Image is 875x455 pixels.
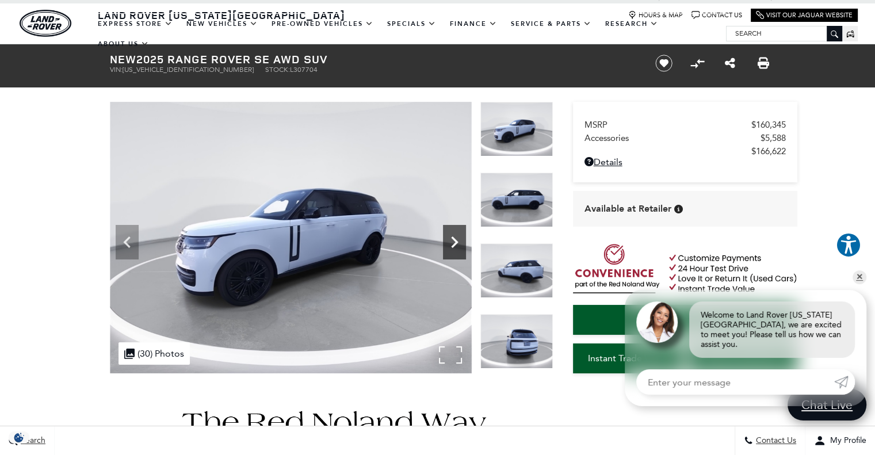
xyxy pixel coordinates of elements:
[751,120,786,130] span: $160,345
[753,436,796,446] span: Contact Us
[636,301,678,343] img: Agent profile photo
[756,11,853,20] a: Visit Our Jaguar Website
[689,55,706,72] button: Compare Vehicle
[761,133,786,143] span: $5,588
[836,232,861,258] button: Explore your accessibility options
[91,14,726,54] nav: Main Navigation
[119,342,190,365] div: (30) Photos
[725,56,735,70] a: Share this New 2025 Range Rover SE AWD SUV
[573,305,797,335] a: See Payments
[20,10,71,37] a: land-rover
[584,146,786,156] a: $166,622
[584,133,786,143] a: Accessories $5,588
[91,14,179,34] a: EXPRESS STORE
[265,14,380,34] a: Pre-Owned Vehicles
[805,426,875,455] button: Open user profile menu
[110,66,123,74] span: VIN:
[480,243,553,298] img: New 2025 Ostuni Pearl White Land Rover SE image 6
[826,436,866,446] span: My Profile
[504,14,598,34] a: Service & Parts
[116,225,139,259] div: Previous
[834,369,855,395] a: Submit
[480,314,553,369] img: New 2025 Ostuni Pearl White Land Rover SE image 7
[584,120,786,130] a: MSRP $160,345
[598,14,665,34] a: Research
[727,26,842,40] input: Search
[651,54,677,72] button: Save vehicle
[123,66,254,74] span: [US_VEHICLE_IDENTIFICATION_NUMBER]
[674,205,683,213] div: Vehicle is in stock and ready for immediate delivery. Due to demand, availability is subject to c...
[751,146,786,156] span: $166,622
[689,301,855,358] div: Welcome to Land Rover [US_STATE][GEOGRAPHIC_DATA], we are excited to meet you! Please tell us how...
[110,102,472,373] img: New 2025 Ostuni Pearl White Land Rover SE image 4
[573,343,682,373] a: Instant Trade Value
[179,14,265,34] a: New Vehicles
[628,11,683,20] a: Hours & Map
[584,120,751,130] span: MSRP
[91,34,156,54] a: About Us
[443,225,466,259] div: Next
[480,173,553,227] img: New 2025 Ostuni Pearl White Land Rover SE image 5
[98,8,345,22] span: Land Rover [US_STATE][GEOGRAPHIC_DATA]
[290,66,318,74] span: L307704
[91,8,352,22] a: Land Rover [US_STATE][GEOGRAPHIC_DATA]
[110,53,636,66] h1: 2025 Range Rover SE AWD SUV
[20,10,71,37] img: Land Rover
[636,369,834,395] input: Enter your message
[584,156,786,167] a: Details
[588,353,667,364] span: Instant Trade Value
[758,56,769,70] a: Print this New 2025 Range Rover SE AWD SUV
[6,431,32,443] div: Privacy Settings
[443,14,504,34] a: Finance
[584,202,671,215] span: Available at Retailer
[691,11,742,20] a: Contact Us
[480,102,553,156] img: New 2025 Ostuni Pearl White Land Rover SE image 4
[265,66,290,74] span: Stock:
[836,232,861,260] aside: Accessibility Help Desk
[110,51,136,67] strong: New
[584,133,761,143] span: Accessories
[380,14,443,34] a: Specials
